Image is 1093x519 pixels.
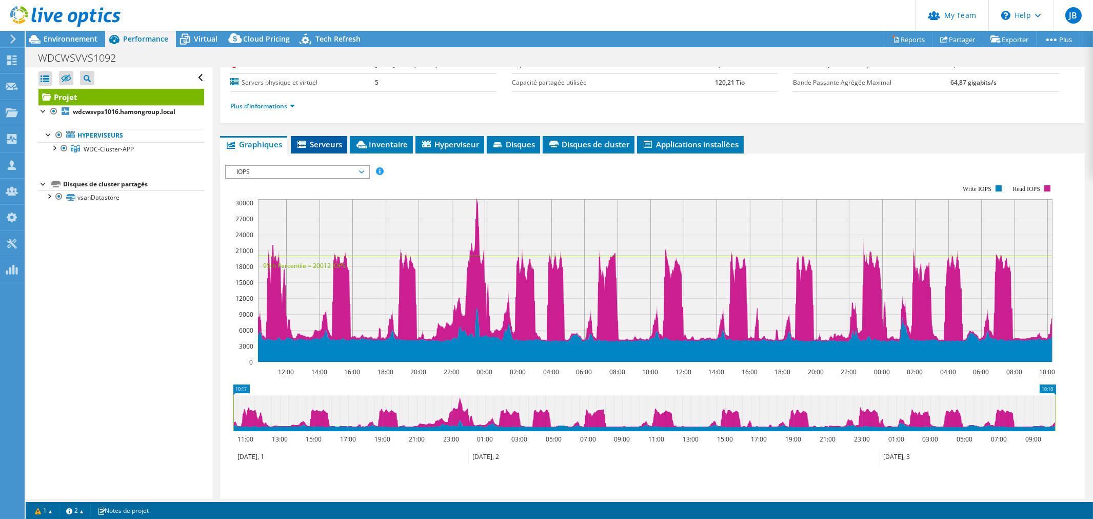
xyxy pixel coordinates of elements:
[1007,368,1023,376] text: 08:00
[239,326,253,335] text: 6000
[544,368,560,376] text: 04:00
[907,368,923,376] text: 02:00
[751,435,767,444] text: 17:00
[642,139,739,149] span: Applications installées
[718,435,733,444] text: 15:00
[63,178,204,190] div: Disques de cluster partagés
[841,368,857,376] text: 22:00
[786,435,802,444] text: 19:00
[235,246,253,255] text: 21000
[477,368,493,376] text: 00:00
[73,107,175,116] b: wdcwsvps1016.hamongroup.local
[378,368,394,376] text: 18:00
[38,190,204,204] a: vsanDatastore
[90,504,156,517] a: Notes de projet
[38,129,204,142] a: Hyperviseurs
[614,435,630,444] text: 09:00
[775,368,791,376] text: 18:00
[444,435,460,444] text: 23:00
[249,358,253,367] text: 0
[742,368,758,376] text: 16:00
[355,139,408,149] span: Inventaire
[478,435,493,444] text: 01:00
[709,368,725,376] text: 14:00
[28,504,59,517] a: 1
[957,435,973,444] text: 05:00
[991,435,1007,444] text: 07:00
[239,342,253,351] text: 3000
[375,78,379,87] b: 5
[1065,7,1082,24] span: JB
[1013,185,1041,193] text: Read IOPS
[345,368,361,376] text: 16:00
[230,102,295,110] a: Plus d'informations
[512,78,715,88] label: Capacité partagée utilisée
[84,145,134,153] span: WDC-Cluster-APP
[263,261,346,270] text: 95th Percentile = 20012 IOPS
[235,230,253,239] text: 24000
[231,166,363,178] span: IOPS
[235,215,253,223] text: 27000
[235,294,253,303] text: 12000
[315,34,361,44] span: Tech Refresh
[510,368,526,376] text: 02:00
[548,139,629,149] span: Disques de cluster
[854,435,870,444] text: 23:00
[932,31,983,47] a: Partager
[375,435,391,444] text: 19:00
[923,435,939,444] text: 03:00
[950,60,973,69] b: 6,64 Tio
[444,368,460,376] text: 22:00
[715,78,745,87] b: 120,21 Tio
[243,34,290,44] span: Cloud Pricing
[793,78,950,88] label: Bande Passante Agrégée Maximal
[643,368,659,376] text: 10:00
[941,368,957,376] text: 04:00
[33,52,132,64] h1: WDCWSVVS1092
[676,368,692,376] text: 12:00
[409,435,425,444] text: 21:00
[1001,11,1010,20] svg: \n
[296,139,342,149] span: Serveurs
[715,60,738,69] b: 1,09 Tio
[889,435,905,444] text: 01:00
[973,368,989,376] text: 06:00
[38,89,204,105] a: Projet
[610,368,626,376] text: 08:00
[44,34,97,44] span: Environnement
[875,368,890,376] text: 00:00
[238,435,254,444] text: 11:00
[492,139,535,149] span: Disques
[577,368,592,376] text: 06:00
[59,504,91,517] a: 2
[194,34,217,44] span: Virtual
[375,60,438,69] b: [DATE] 10:18 (+02:00)
[341,435,356,444] text: 17:00
[235,199,253,207] text: 30000
[950,78,997,87] b: 64,87 gigabits/s
[272,435,288,444] text: 13:00
[411,368,427,376] text: 20:00
[1036,31,1080,47] a: Plus
[230,78,375,88] label: Servers physique et virtuel
[123,34,168,44] span: Performance
[421,139,479,149] span: Hyperviseur
[546,435,562,444] text: 05:00
[649,435,665,444] text: 11:00
[239,310,253,319] text: 9000
[683,435,699,444] text: 13:00
[279,368,294,376] text: 12:00
[884,31,933,47] a: Reports
[225,139,282,149] span: Graphiques
[1040,368,1056,376] text: 10:00
[512,435,528,444] text: 03:00
[808,368,824,376] text: 20:00
[38,142,204,156] a: WDC-Cluster-APP
[306,435,322,444] text: 15:00
[581,435,597,444] text: 07:00
[312,368,328,376] text: 14:00
[235,278,253,287] text: 15000
[235,262,253,271] text: 18000
[38,105,204,119] a: wdcwsvps1016.hamongroup.local
[1026,435,1042,444] text: 09:00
